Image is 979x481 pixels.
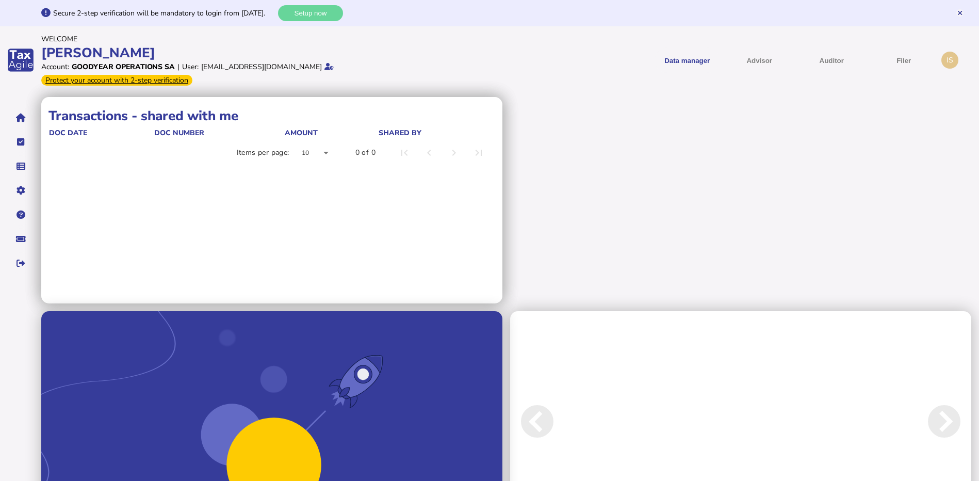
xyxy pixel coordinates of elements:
[285,128,318,138] div: Amount
[72,62,175,72] div: Goodyear Operations SA
[41,44,486,62] div: [PERSON_NAME]
[49,128,87,138] div: doc date
[10,204,31,226] button: Help pages
[727,47,792,73] button: Shows a dropdown of VAT Advisor options
[10,252,31,274] button: Sign out
[941,52,958,69] div: Profile settings
[871,47,936,73] button: Filer
[53,8,275,18] div: Secure 2-step verification will be mandatory to login from [DATE].
[324,63,334,70] i: Email verified
[10,180,31,201] button: Manage settings
[10,131,31,153] button: Tasks
[492,47,937,73] menu: navigate products
[41,34,486,44] div: Welcome
[10,107,31,129] button: Home
[285,128,378,138] div: Amount
[355,148,376,158] div: 0 of 0
[48,107,495,125] h1: Transactions - shared with me
[10,228,31,250] button: Raise a support ticket
[182,62,199,72] div: User:
[49,128,153,138] div: doc date
[154,128,284,138] div: doc number
[379,128,493,138] div: shared by
[956,9,964,17] button: Hide message
[237,148,289,158] div: Items per page:
[17,166,25,167] i: Data manager
[655,47,720,73] button: Shows a dropdown of Data manager options
[10,155,31,177] button: Data manager
[379,128,421,138] div: shared by
[201,62,322,72] div: [EMAIL_ADDRESS][DOMAIN_NAME]
[41,62,69,72] div: Account:
[799,47,864,73] button: Auditor
[154,128,204,138] div: doc number
[177,62,180,72] div: |
[278,5,343,21] button: Setup now
[41,75,192,86] div: From Oct 1, 2025, 2-step verification will be required to login. Set it up now...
